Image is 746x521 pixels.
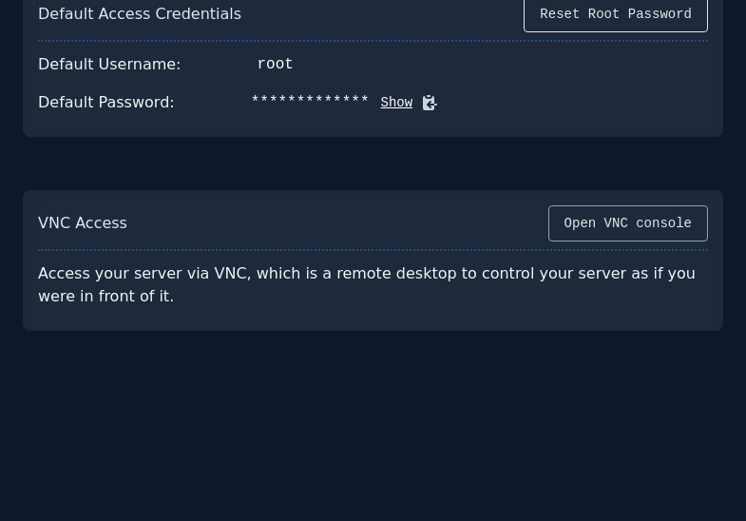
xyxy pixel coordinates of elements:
[258,53,294,76] div: root
[38,3,241,26] div: Default Access Credentials
[38,255,708,316] div: Access your server via VNC, which is a remote desktop to control your server as if you were in fr...
[38,91,175,114] div: Default Password:
[548,205,708,241] button: Open VNC console
[370,93,413,112] button: Show
[38,212,127,235] div: VNC Access
[38,53,182,76] div: Default Username:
